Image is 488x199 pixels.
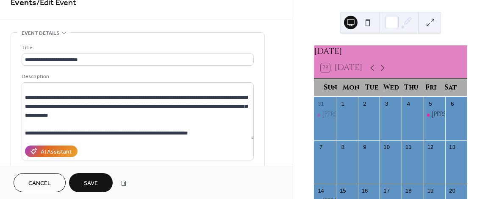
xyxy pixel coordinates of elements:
[361,187,369,194] div: 16
[28,179,51,188] span: Cancel
[339,187,347,194] div: 15
[339,143,347,151] div: 8
[22,43,252,52] div: Title
[339,100,347,107] div: 1
[321,78,341,97] div: Sun
[361,100,369,107] div: 2
[427,143,434,151] div: 12
[424,111,446,119] div: Winston Salem Dash
[448,100,456,107] div: 6
[401,78,421,97] div: Thu
[441,78,460,97] div: Sat
[421,78,441,97] div: Fri
[317,187,324,194] div: 14
[314,111,336,119] div: Anna F./Elsa (Frozen 1)
[361,143,369,151] div: 9
[84,179,98,188] span: Save
[383,187,390,194] div: 17
[14,173,66,192] button: Cancel
[362,78,382,97] div: Tue
[405,100,412,107] div: 4
[405,143,412,151] div: 11
[69,173,113,192] button: Save
[22,72,252,81] div: Description
[22,29,59,38] span: Event details
[427,187,434,194] div: 19
[25,146,78,157] button: AI Assistant
[381,78,401,97] div: Wed
[448,143,456,151] div: 13
[383,100,390,107] div: 3
[383,143,390,151] div: 10
[405,187,412,194] div: 18
[317,100,324,107] div: 31
[314,45,467,58] div: [DATE]
[322,111,449,119] div: [PERSON_NAME]/[PERSON_NAME] (Frozen 1)
[448,187,456,194] div: 20
[432,111,481,119] div: [PERSON_NAME]
[341,78,362,97] div: Mon
[41,148,72,157] div: AI Assistant
[317,143,324,151] div: 7
[427,100,434,107] div: 5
